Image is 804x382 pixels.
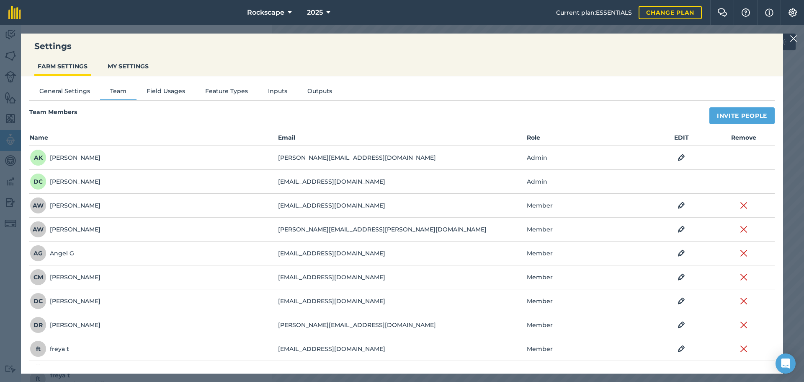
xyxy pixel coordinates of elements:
img: svg+xml;base64,PHN2ZyB4bWxucz0iaHR0cDovL3d3dy53My5vcmcvMjAwMC9zdmciIHdpZHRoPSIyMiIgaGVpZ2h0PSIzMC... [740,344,747,354]
img: svg+xml;base64,PHN2ZyB4bWxucz0iaHR0cDovL3d3dy53My5vcmcvMjAwMC9zdmciIHdpZHRoPSIxOCIgaGVpZ2h0PSIyNC... [678,200,685,210]
div: [PERSON_NAME] [30,269,100,286]
h4: Team Members [29,107,77,120]
img: svg+xml;base64,PHN2ZyB4bWxucz0iaHR0cDovL3d3dy53My5vcmcvMjAwMC9zdmciIHdpZHRoPSIxOCIgaGVpZ2h0PSIyNC... [678,224,685,234]
span: DC [30,293,46,309]
td: Member [526,265,651,289]
th: EDIT [650,133,712,146]
div: [PERSON_NAME] [30,197,100,214]
img: svg+xml;base64,PHN2ZyB4bWxucz0iaHR0cDovL3d3dy53My5vcmcvMjAwMC9zdmciIHdpZHRoPSIyMiIgaGVpZ2h0PSIzMC... [740,320,747,330]
button: FARM SETTINGS [34,58,91,74]
img: svg+xml;base64,PHN2ZyB4bWxucz0iaHR0cDovL3d3dy53My5vcmcvMjAwMC9zdmciIHdpZHRoPSIyMiIgaGVpZ2h0PSIzMC... [740,200,747,210]
th: Email [278,133,526,146]
div: [PERSON_NAME] [30,364,100,381]
button: MY SETTINGS [104,58,152,74]
th: Role [526,133,651,146]
img: Two speech bubbles overlapping with the left bubble in the forefront [717,8,727,17]
span: 2025 [307,8,323,18]
img: svg+xml;base64,PHN2ZyB4bWxucz0iaHR0cDovL3d3dy53My5vcmcvMjAwMC9zdmciIHdpZHRoPSIxOCIgaGVpZ2h0PSIyNC... [678,153,685,163]
img: A question mark icon [741,8,751,17]
span: AW [30,197,46,214]
td: [EMAIL_ADDRESS][DOMAIN_NAME] [278,242,526,265]
a: Change plan [639,6,702,19]
td: Member [526,194,651,218]
td: Member [526,242,651,265]
button: Feature Types [195,86,258,99]
td: [EMAIL_ADDRESS][DOMAIN_NAME] [278,194,526,218]
div: freya t [30,340,69,357]
button: Team [100,86,137,99]
img: svg+xml;base64,PHN2ZyB4bWxucz0iaHR0cDovL3d3dy53My5vcmcvMjAwMC9zdmciIHdpZHRoPSIyMiIgaGVpZ2h0PSIzMC... [740,224,747,234]
div: [PERSON_NAME] [30,317,100,333]
span: AG [30,245,46,262]
h3: Settings [21,40,783,52]
span: CM [30,269,46,286]
img: svg+xml;base64,PHN2ZyB4bWxucz0iaHR0cDovL3d3dy53My5vcmcvMjAwMC9zdmciIHdpZHRoPSIyMiIgaGVpZ2h0PSIzMC... [790,34,797,44]
button: Outputs [297,86,342,99]
button: Invite People [709,107,775,124]
img: svg+xml;base64,PHN2ZyB4bWxucz0iaHR0cDovL3d3dy53My5vcmcvMjAwMC9zdmciIHdpZHRoPSIxOCIgaGVpZ2h0PSIyNC... [678,272,685,282]
td: Member [526,289,651,313]
span: AW [30,221,46,238]
th: Remove [713,133,775,146]
span: GR [30,364,46,381]
img: svg+xml;base64,PHN2ZyB4bWxucz0iaHR0cDovL3d3dy53My5vcmcvMjAwMC9zdmciIHdpZHRoPSIyMiIgaGVpZ2h0PSIzMC... [740,248,747,258]
span: DC [30,173,46,190]
div: Angel G [30,245,74,262]
td: Member [526,218,651,242]
span: DR [30,317,46,333]
td: [EMAIL_ADDRESS][DOMAIN_NAME] [278,170,526,194]
td: [PERSON_NAME][EMAIL_ADDRESS][PERSON_NAME][DOMAIN_NAME] [278,218,526,242]
td: Admin [526,146,651,170]
img: A cog icon [788,8,798,17]
img: svg+xml;base64,PHN2ZyB4bWxucz0iaHR0cDovL3d3dy53My5vcmcvMjAwMC9zdmciIHdpZHRoPSIxNyIgaGVpZ2h0PSIxNy... [765,8,773,18]
span: Rockscape [247,8,284,18]
img: svg+xml;base64,PHN2ZyB4bWxucz0iaHR0cDovL3d3dy53My5vcmcvMjAwMC9zdmciIHdpZHRoPSIxOCIgaGVpZ2h0PSIyNC... [678,248,685,258]
img: fieldmargin Logo [8,6,21,19]
img: svg+xml;base64,PHN2ZyB4bWxucz0iaHR0cDovL3d3dy53My5vcmcvMjAwMC9zdmciIHdpZHRoPSIxOCIgaGVpZ2h0PSIyNC... [678,320,685,330]
td: [EMAIL_ADDRESS][DOMAIN_NAME] [278,289,526,313]
th: Name [29,133,278,146]
img: svg+xml;base64,PHN2ZyB4bWxucz0iaHR0cDovL3d3dy53My5vcmcvMjAwMC9zdmciIHdpZHRoPSIyMiIgaGVpZ2h0PSIzMC... [740,272,747,282]
div: [PERSON_NAME] [30,149,100,166]
div: [PERSON_NAME] [30,221,100,238]
img: svg+xml;base64,PHN2ZyB4bWxucz0iaHR0cDovL3d3dy53My5vcmcvMjAwMC9zdmciIHdpZHRoPSIyMiIgaGVpZ2h0PSIzMC... [740,296,747,306]
td: Member [526,337,651,361]
td: [EMAIL_ADDRESS][DOMAIN_NAME] [278,337,526,361]
div: [PERSON_NAME] [30,173,100,190]
span: AK [30,149,46,166]
td: Member [526,313,651,337]
td: [EMAIL_ADDRESS][DOMAIN_NAME] [278,265,526,289]
td: [PERSON_NAME][EMAIL_ADDRESS][DOMAIN_NAME] [278,313,526,337]
div: [PERSON_NAME] [30,293,100,309]
td: Admin [526,170,651,194]
span: ft [30,340,46,357]
img: svg+xml;base64,PHN2ZyB4bWxucz0iaHR0cDovL3d3dy53My5vcmcvMjAwMC9zdmciIHdpZHRoPSIxOCIgaGVpZ2h0PSIyNC... [678,344,685,354]
div: Open Intercom Messenger [776,353,796,374]
button: Inputs [258,86,297,99]
span: Current plan : ESSENTIALS [556,8,632,17]
td: [PERSON_NAME][EMAIL_ADDRESS][DOMAIN_NAME] [278,146,526,170]
button: Field Usages [137,86,195,99]
img: svg+xml;base64,PHN2ZyB4bWxucz0iaHR0cDovL3d3dy53My5vcmcvMjAwMC9zdmciIHdpZHRoPSIxOCIgaGVpZ2h0PSIyNC... [678,296,685,306]
button: General Settings [29,86,100,99]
